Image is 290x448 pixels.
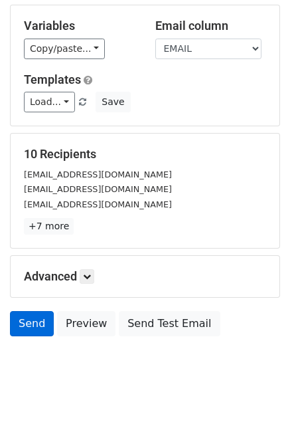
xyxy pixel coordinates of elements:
a: Send Test Email [119,311,220,336]
small: [EMAIL_ADDRESS][DOMAIN_NAME] [24,199,172,209]
a: Load... [24,92,75,112]
a: Send [10,311,54,336]
a: Templates [24,72,81,86]
a: +7 more [24,218,74,235]
iframe: Chat Widget [224,384,290,448]
small: [EMAIL_ADDRESS][DOMAIN_NAME] [24,184,172,194]
h5: Advanced [24,269,266,284]
button: Save [96,92,130,112]
h5: Email column [155,19,267,33]
a: Preview [57,311,115,336]
h5: Variables [24,19,135,33]
h5: 10 Recipients [24,147,266,162]
small: [EMAIL_ADDRESS][DOMAIN_NAME] [24,169,172,179]
a: Copy/paste... [24,39,105,59]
